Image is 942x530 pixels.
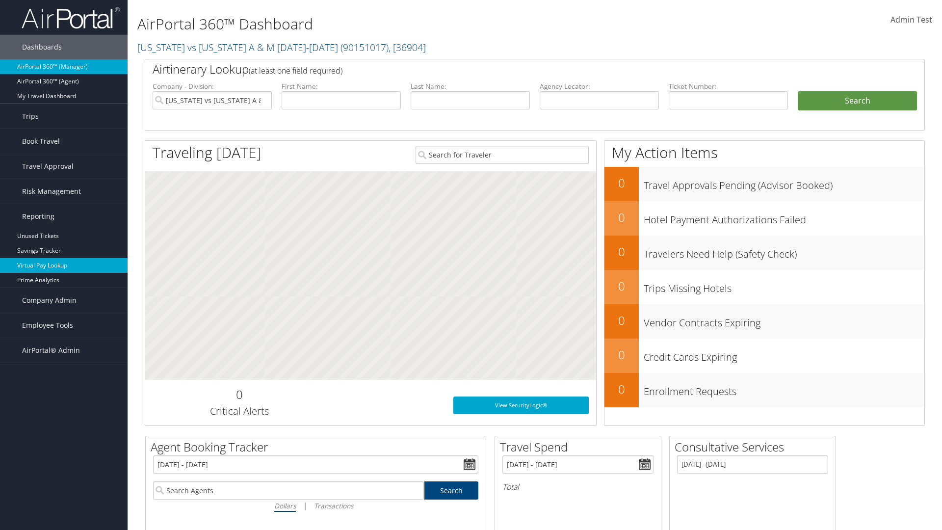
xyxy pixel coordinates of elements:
[604,142,924,163] h1: My Action Items
[644,277,924,295] h3: Trips Missing Hotels
[644,380,924,398] h3: Enrollment Requests
[604,304,924,339] a: 0Vendor Contracts Expiring
[153,500,478,512] div: |
[604,209,639,226] h2: 0
[604,167,924,201] a: 0Travel Approvals Pending (Advisor Booked)
[424,481,479,500] a: Search
[604,201,924,236] a: 0Hotel Payment Authorizations Failed
[890,5,932,35] a: Admin Test
[453,397,589,414] a: View SecurityLogic®
[340,41,389,54] span: ( 90151017 )
[153,142,262,163] h1: Traveling [DATE]
[153,386,326,403] h2: 0
[153,61,852,78] h2: Airtinerary Lookup
[604,175,639,191] h2: 0
[137,41,426,54] a: [US_STATE] vs [US_STATE] A & M [DATE]-[DATE]
[675,439,836,455] h2: Consultative Services
[153,404,326,418] h3: Critical Alerts
[500,439,661,455] h2: Travel Spend
[389,41,426,54] span: , [ 36904 ]
[644,174,924,192] h3: Travel Approvals Pending (Advisor Booked)
[22,288,77,313] span: Company Admin
[604,373,924,407] a: 0Enrollment Requests
[22,129,60,154] span: Book Travel
[604,381,639,397] h2: 0
[644,345,924,364] h3: Credit Cards Expiring
[411,81,530,91] label: Last Name:
[22,104,39,129] span: Trips
[22,35,62,59] span: Dashboards
[604,270,924,304] a: 0Trips Missing Hotels
[502,481,654,492] h6: Total
[644,242,924,261] h3: Travelers Need Help (Safety Check)
[22,204,54,229] span: Reporting
[604,346,639,363] h2: 0
[890,14,932,25] span: Admin Test
[416,146,589,164] input: Search for Traveler
[22,6,120,29] img: airportal-logo.png
[644,208,924,227] h3: Hotel Payment Authorizations Failed
[669,81,788,91] label: Ticket Number:
[282,81,401,91] label: First Name:
[153,481,424,500] input: Search Agents
[22,154,74,179] span: Travel Approval
[22,313,73,338] span: Employee Tools
[604,278,639,294] h2: 0
[151,439,486,455] h2: Agent Booking Tracker
[604,236,924,270] a: 0Travelers Need Help (Safety Check)
[604,243,639,260] h2: 0
[604,312,639,329] h2: 0
[314,501,353,510] i: Transactions
[249,65,342,76] span: (at least one field required)
[274,501,296,510] i: Dollars
[540,81,659,91] label: Agency Locator:
[153,81,272,91] label: Company - Division:
[604,339,924,373] a: 0Credit Cards Expiring
[22,338,80,363] span: AirPortal® Admin
[22,179,81,204] span: Risk Management
[798,91,917,111] button: Search
[644,311,924,330] h3: Vendor Contracts Expiring
[137,14,667,34] h1: AirPortal 360™ Dashboard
